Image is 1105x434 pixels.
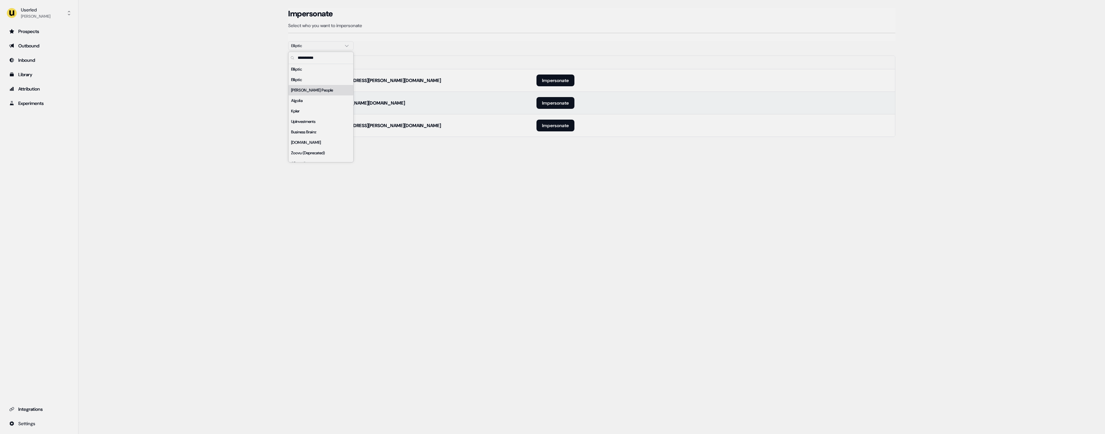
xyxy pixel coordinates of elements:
div: Attribution [9,86,69,92]
div: Experiments [9,100,69,107]
div: Suggestions [289,64,353,162]
h3: Impersonate [288,9,333,19]
div: ADvendio [289,158,353,169]
div: [DOMAIN_NAME] [289,137,353,148]
button: Impersonate [536,120,574,131]
div: Elliptic [289,64,353,75]
button: Impersonate [536,97,574,109]
a: Go to attribution [5,84,73,94]
div: [PERSON_NAME][EMAIL_ADDRESS][PERSON_NAME][DOMAIN_NAME] [294,122,441,129]
button: Elliptic [288,41,354,50]
div: [PERSON_NAME][EMAIL_ADDRESS][PERSON_NAME][DOMAIN_NAME] [294,77,441,84]
th: Email [289,56,531,69]
div: Business Brainz [289,127,353,137]
button: Impersonate [536,75,574,86]
a: Go to Inbound [5,55,73,65]
div: UpInvestments [289,116,353,127]
div: Algolia [289,95,353,106]
a: Go to templates [5,69,73,80]
a: Go to outbound experience [5,41,73,51]
div: Library [9,71,69,78]
button: Userled[PERSON_NAME] [5,5,73,21]
div: Kpler [289,106,353,116]
div: Elliptic [289,75,353,85]
div: Zoovu (Deprecated) [289,148,353,158]
div: Settings [9,420,69,427]
a: Go to experiments [5,98,73,108]
div: Inbound [9,57,69,63]
a: Go to integrations [5,418,73,429]
div: [PERSON_NAME] [21,13,50,20]
div: Integrations [9,406,69,412]
div: [PERSON_NAME] People [289,85,353,95]
div: Prospects [9,28,69,35]
a: Go to integrations [5,404,73,414]
div: Outbound [9,42,69,49]
a: Go to prospects [5,26,73,37]
p: Select who you want to impersonate [288,22,895,29]
div: Elliptic [291,42,340,49]
div: Userled [21,7,50,13]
